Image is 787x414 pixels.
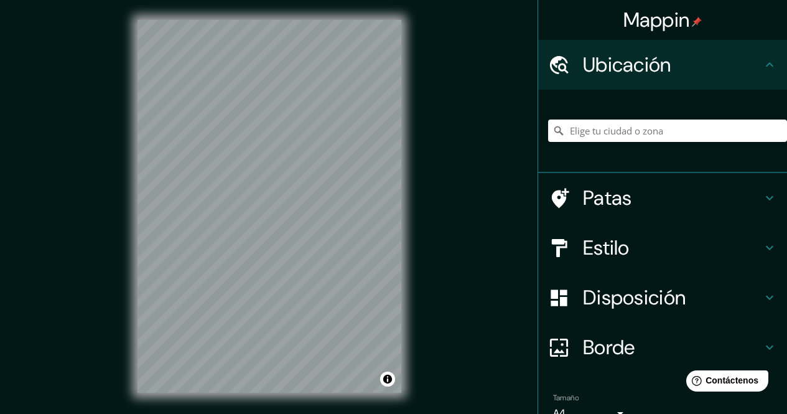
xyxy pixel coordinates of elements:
[583,334,635,360] font: Borde
[548,120,787,142] input: Elige tu ciudad o zona
[676,365,773,400] iframe: Lanzador de widgets de ayuda
[583,285,686,311] font: Disposición
[380,372,395,387] button: Activar o desactivar atribución
[538,273,787,322] div: Disposición
[583,52,671,78] font: Ubicación
[583,235,630,261] font: Estilo
[583,185,632,211] font: Patas
[623,7,690,33] font: Mappin
[538,40,787,90] div: Ubicación
[692,17,702,27] img: pin-icon.png
[538,223,787,273] div: Estilo
[538,173,787,223] div: Patas
[553,393,579,403] font: Tamaño
[137,20,401,393] canvas: Mapa
[538,322,787,372] div: Borde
